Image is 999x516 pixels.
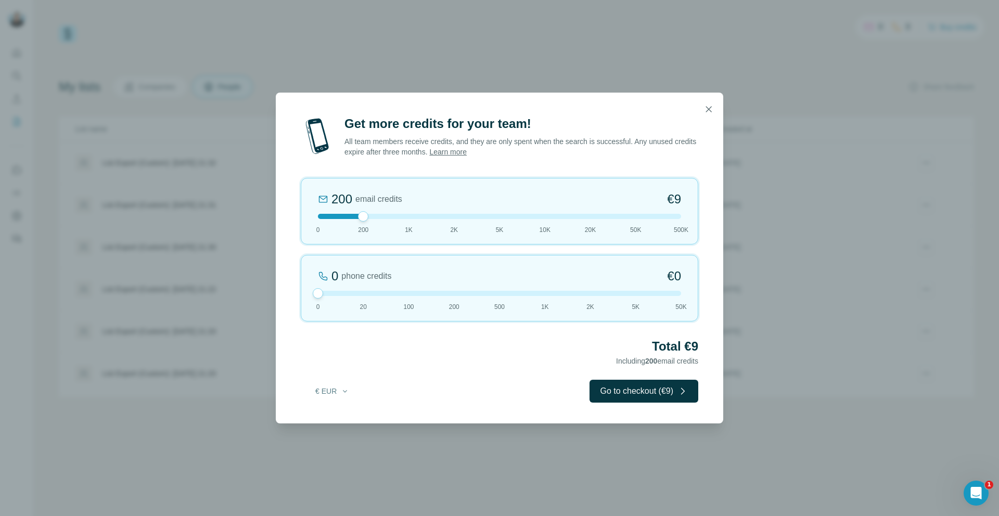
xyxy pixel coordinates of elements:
a: Learn more [429,148,467,156]
span: 0 [316,225,320,235]
span: 5K [496,225,504,235]
span: 50K [675,302,686,312]
span: 50K [630,225,641,235]
span: €0 [667,268,681,285]
span: 1K [405,225,413,235]
span: €9 [667,191,681,208]
span: 10K [540,225,550,235]
span: 500K [674,225,688,235]
span: 20 [360,302,367,312]
p: All team members receive credits, and they are only spent when the search is successful. Any unus... [344,136,698,157]
span: Including email credits [616,357,698,365]
div: 0 [331,268,338,285]
span: 2K [586,302,594,312]
span: 0 [316,302,320,312]
span: 1 [985,481,993,489]
span: 100 [403,302,414,312]
div: 200 [331,191,352,208]
span: 1K [541,302,549,312]
h2: Total €9 [301,338,698,355]
button: € EUR [308,382,356,401]
span: 20K [585,225,596,235]
button: Go to checkout (€9) [590,380,698,403]
span: 5K [632,302,639,312]
span: phone credits [341,270,391,282]
span: 500 [494,302,505,312]
iframe: Intercom live chat [964,481,989,506]
span: 200 [358,225,368,235]
span: 200 [449,302,459,312]
span: 2K [450,225,458,235]
span: 200 [645,357,657,365]
span: email credits [355,193,402,205]
img: mobile-phone [301,115,334,157]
